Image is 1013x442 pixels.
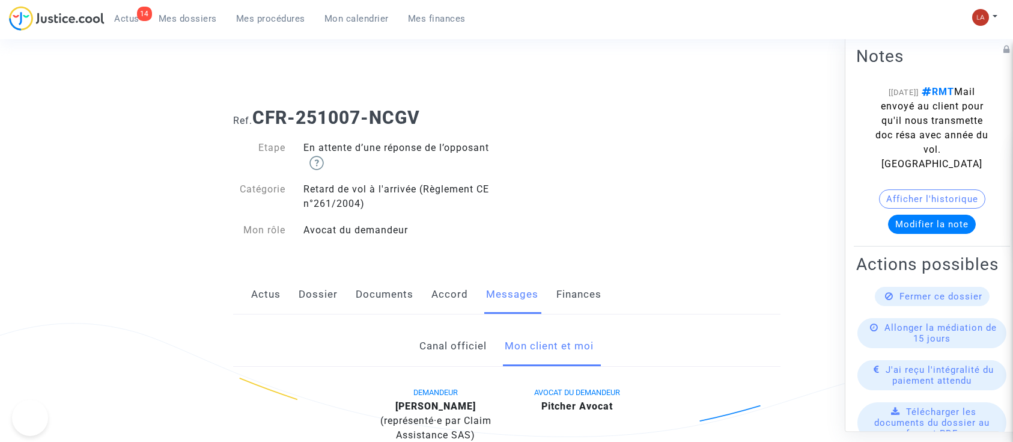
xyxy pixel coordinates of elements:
span: Allonger la médiation de 15 jours [884,322,997,344]
div: En attente d’une réponse de l’opposant [294,141,506,170]
img: help.svg [309,156,324,170]
span: Mes procédures [236,13,305,24]
div: Catégorie [224,182,295,211]
button: Modifier la note [888,215,976,234]
a: Mes dossiers [149,10,227,28]
a: Finances [556,275,601,315]
img: 3f9b7d9779f7b0ffc2b90d026f0682a9 [972,9,989,26]
div: Etape [224,141,295,170]
a: Accord [431,275,468,315]
div: 14 [137,7,152,21]
b: CFR-251007-NCGV [252,107,420,128]
img: jc-logo.svg [9,6,105,31]
iframe: Help Scout Beacon - Open [12,400,48,436]
span: Mes dossiers [159,13,217,24]
span: [[DATE]] [889,88,919,97]
h2: Notes [856,46,1008,67]
span: Mon calendrier [324,13,389,24]
div: Mon rôle [224,223,295,238]
span: DEMANDEUR [413,388,458,397]
a: Mon calendrier [315,10,398,28]
span: AVOCAT DU DEMANDEUR [534,388,620,397]
span: Ref. [233,115,252,126]
span: (représenté·e par Claim Assistance SAS) [380,415,491,441]
button: Afficher l'historique [879,189,985,209]
h2: Actions possibles [856,254,1008,275]
div: Retard de vol à l'arrivée (Règlement CE n°261/2004) [294,182,506,211]
b: Pitcher Avocat [541,401,613,412]
b: [PERSON_NAME] [395,401,476,412]
div: Avocat du demandeur [294,223,506,238]
a: Mon client et moi [505,327,594,366]
a: Mes procédures [227,10,315,28]
span: Actus [114,13,139,24]
span: Mes finances [408,13,466,24]
span: RMT [919,86,954,97]
a: Documents [356,275,413,315]
a: Dossier [299,275,338,315]
span: Mail envoyé au client pour qu'il nous transmette doc résa avec année du vol. [GEOGRAPHIC_DATA] [875,86,988,170]
span: J'ai reçu l'intégralité du paiement attendu [886,364,994,386]
a: Actus [251,275,281,315]
a: Messages [486,275,538,315]
a: Mes finances [398,10,475,28]
a: 14Actus [105,10,149,28]
span: Télécharger les documents du dossier au format PDF [874,407,990,439]
a: Canal officiel [419,327,487,366]
span: Fermer ce dossier [899,291,982,302]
